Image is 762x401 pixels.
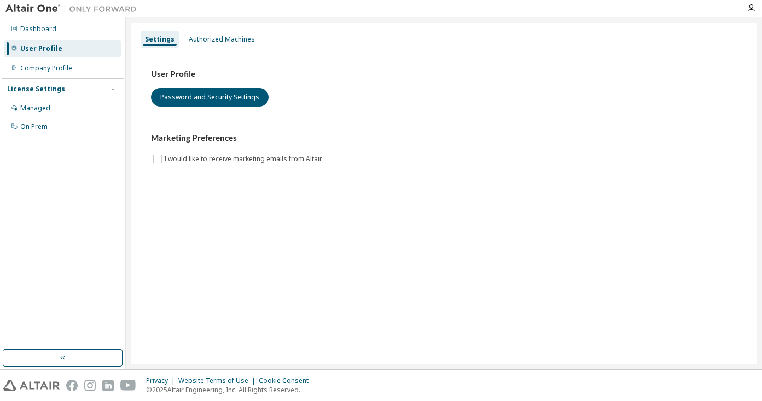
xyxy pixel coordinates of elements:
div: Company Profile [20,64,72,73]
div: License Settings [7,85,65,93]
div: Privacy [146,376,178,385]
div: On Prem [20,122,48,131]
img: youtube.svg [120,380,136,391]
button: Password and Security Settings [151,88,269,107]
img: instagram.svg [84,380,96,391]
img: facebook.svg [66,380,78,391]
div: Settings [145,35,174,44]
label: I would like to receive marketing emails from Altair [164,152,324,166]
div: Managed [20,104,50,113]
div: Authorized Machines [189,35,255,44]
img: linkedin.svg [102,380,114,391]
p: © 2025 Altair Engineering, Inc. All Rights Reserved. [146,385,315,394]
h3: Marketing Preferences [151,133,737,144]
img: altair_logo.svg [3,380,60,391]
div: Website Terms of Use [178,376,259,385]
h3: User Profile [151,69,737,80]
div: User Profile [20,44,62,53]
div: Cookie Consent [259,376,315,385]
img: Altair One [5,3,142,14]
div: Dashboard [20,25,56,33]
